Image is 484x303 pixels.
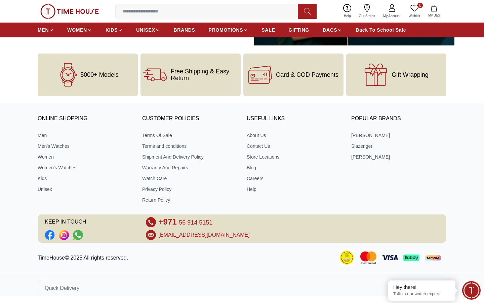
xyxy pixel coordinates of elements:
[142,186,237,193] a: Privacy Policy
[80,71,119,78] span: 5000+ Models
[424,3,444,19] button: My Bag
[142,143,237,149] a: Terms and conditions
[38,132,133,139] a: Men
[45,230,55,240] li: Facebook
[392,71,429,78] span: Gift Wrapping
[106,27,118,33] span: KIDS
[351,143,446,149] a: Slazenger
[380,13,403,19] span: My Account
[403,255,419,261] img: Tabby Payment
[73,230,83,240] a: Social Link
[393,291,450,297] p: Talk to our watch expert!
[209,24,248,36] a: PROMOTIONS
[360,251,376,264] img: Mastercard
[45,230,55,240] a: Social Link
[351,154,446,160] a: [PERSON_NAME]
[38,164,133,171] a: Women's Watches
[288,27,309,33] span: GIFTING
[38,154,133,160] a: Women
[351,132,446,139] a: [PERSON_NAME]
[426,13,442,18] span: My Bag
[59,230,69,240] a: Social Link
[323,27,337,33] span: BAGS
[45,284,79,292] span: Quick Delivery
[142,154,237,160] a: Shipment And Delivery Policy
[38,24,54,36] a: MEN
[425,255,441,261] img: Tamara Payment
[393,284,450,291] div: Hey there!
[174,24,195,36] a: BRANDS
[142,197,237,203] a: Return Policy
[247,154,342,160] a: Store Locations
[142,175,237,182] a: Watch Care
[40,4,99,19] img: ...
[417,3,423,8] span: 0
[355,3,379,20] a: Our Stores
[247,132,342,139] a: About Us
[261,27,275,33] span: SALE
[179,219,212,226] span: 56 914 5151
[174,27,195,33] span: BRANDS
[247,175,342,182] a: Careers
[38,254,131,262] p: TimeHouse© 2025 All rights reserved.
[45,217,136,227] span: KEEP IN TOUCH
[38,280,446,296] button: Quick Delivery
[38,27,49,33] span: MEN
[159,231,250,239] a: [EMAIL_ADDRESS][DOMAIN_NAME]
[38,114,133,124] h3: ONLINE SHOPPING
[323,24,342,36] a: BAGS
[462,281,481,300] div: Chat Widget
[405,3,424,20] a: 0Wishlist
[136,27,155,33] span: UNISEX
[159,217,213,227] a: +971 56 914 5151
[382,255,398,260] img: Visa
[142,164,237,171] a: Warranty And Repairs
[356,27,406,33] span: Back To School Sale
[67,27,87,33] span: WOMEN
[406,13,423,19] span: Wishlist
[142,114,237,124] h3: CUSTOMER POLICIES
[261,24,275,36] a: SALE
[288,24,309,36] a: GIFTING
[67,24,92,36] a: WOMEN
[340,3,355,20] a: Help
[38,143,133,149] a: Men's Watches
[276,71,338,78] span: Card & COD Payments
[38,175,133,182] a: Kids
[339,250,355,266] img: Consumer Payment
[142,132,237,139] a: Terms Of Sale
[247,164,342,171] a: Blog
[106,24,123,36] a: KIDS
[171,68,238,81] span: Free Shipping & Easy Return
[136,24,160,36] a: UNISEX
[247,114,342,124] h3: USEFUL LINKS
[351,114,446,124] h3: Popular Brands
[356,13,378,19] span: Our Stores
[247,186,342,193] a: Help
[209,27,243,33] span: PROMOTIONS
[356,24,406,36] a: Back To School Sale
[38,186,133,193] a: Unisex
[247,143,342,149] a: Contact Us
[341,13,354,19] span: Help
